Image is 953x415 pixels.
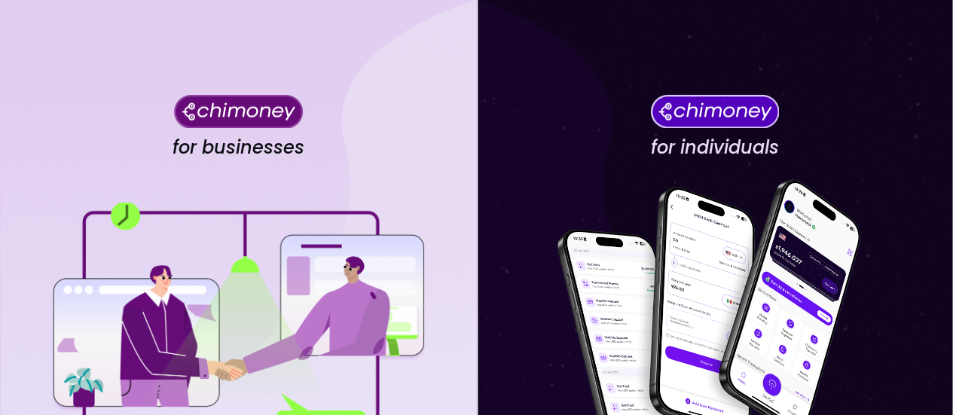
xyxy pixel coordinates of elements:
h4: for individuals [651,136,779,159]
img: Chimoney for individuals [650,94,779,128]
img: Chimoney for businesses [174,94,303,128]
h4: for businesses [173,136,304,159]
